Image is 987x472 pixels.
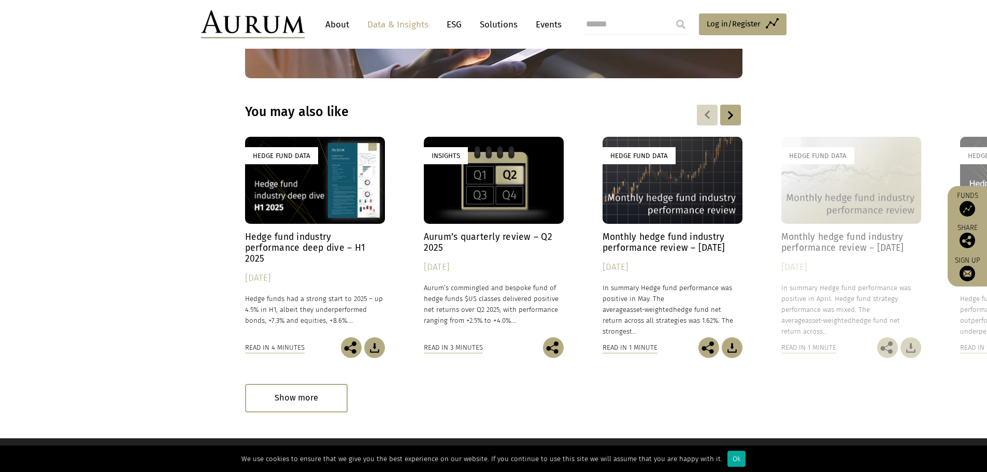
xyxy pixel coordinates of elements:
[707,18,761,30] span: Log in/Register
[670,14,691,35] input: Submit
[722,337,742,358] img: Download Article
[953,224,982,248] div: Share
[245,147,318,164] div: Hedge Fund Data
[781,260,921,275] div: [DATE]
[960,233,975,248] img: Share this post
[603,147,676,164] div: Hedge Fund Data
[424,232,564,253] h4: Aurum’s quarterly review – Q2 2025
[320,15,354,34] a: About
[245,293,385,326] p: Hedge funds had a strong start to 2025 – up 4.5% in H1, albeit they underperformed bonds, +7.3% a...
[475,15,523,34] a: Solutions
[960,201,975,217] img: Access Funds
[441,15,467,34] a: ESG
[543,337,564,358] img: Share this post
[877,337,898,358] img: Share this post
[960,266,975,281] img: Sign up to our newsletter
[900,337,921,358] img: Download Article
[603,232,742,253] h4: Monthly hedge fund industry performance review – [DATE]
[953,191,982,217] a: Funds
[626,306,673,313] span: asset-weighted
[424,260,564,275] div: [DATE]
[424,342,483,353] div: Read in 3 minutes
[341,337,362,358] img: Share this post
[603,260,742,275] div: [DATE]
[245,137,385,337] a: Hedge Fund Data Hedge fund industry performance deep dive – H1 2025 [DATE] Hedge funds had a stro...
[424,282,564,326] p: Aurum’s commingled and bespoke fund of hedge funds $US classes delivered positive net returns ove...
[364,337,385,358] img: Download Article
[424,147,468,164] div: Insights
[424,137,564,337] a: Insights Aurum’s quarterly review – Q2 2025 [DATE] Aurum’s commingled and bespoke fund of hedge f...
[362,15,434,34] a: Data & Insights
[603,137,742,337] a: Hedge Fund Data Monthly hedge fund industry performance review – [DATE] [DATE] In summary Hedge f...
[603,282,742,337] p: In summary Hedge fund performance was positive in May. The average hedge fund net return across a...
[699,13,786,35] a: Log in/Register
[245,384,348,412] div: Show more
[531,15,562,34] a: Events
[245,342,305,353] div: Read in 4 minutes
[245,271,385,285] div: [DATE]
[245,104,609,120] h3: You may also like
[603,342,657,353] div: Read in 1 minute
[781,342,836,353] div: Read in 1 minute
[781,282,921,337] p: In summary Hedge fund performance was positive in April. Hedge fund strategy performance was mixe...
[781,147,854,164] div: Hedge Fund Data
[805,317,852,324] span: asset-weighted
[781,232,921,253] h4: Monthly hedge fund industry performance review – [DATE]
[245,232,385,264] h4: Hedge fund industry performance deep dive – H1 2025
[201,10,305,38] img: Aurum
[698,337,719,358] img: Share this post
[727,451,746,467] div: Ok
[953,256,982,281] a: Sign up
